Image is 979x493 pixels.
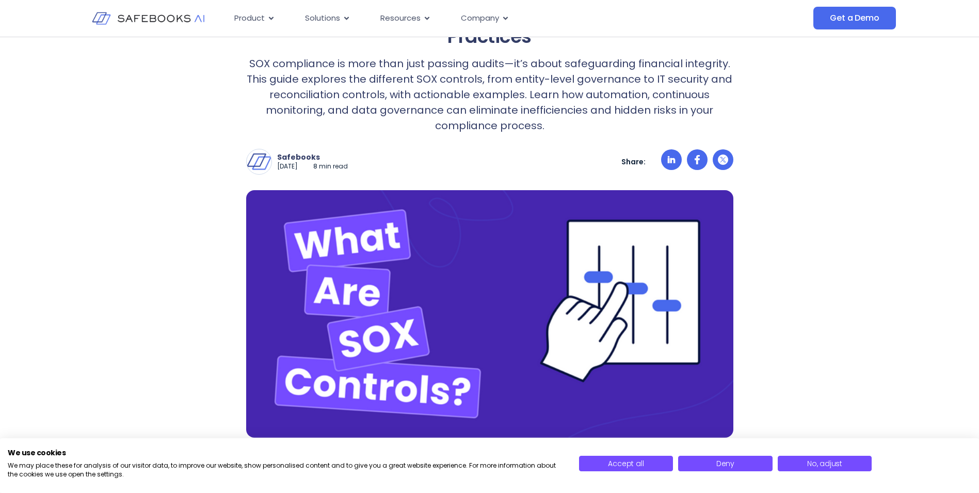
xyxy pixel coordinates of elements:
img: a hand pointing at a sheet of paper that says what are sox controls? [246,190,733,438]
p: SOX compliance is more than just passing audits—it’s about safeguarding financial integrity. This... [246,56,733,133]
button: Deny all cookies [678,456,773,471]
button: Adjust cookie preferences [778,456,872,471]
span: Company [461,12,499,24]
span: Solutions [305,12,340,24]
span: Product [234,12,265,24]
span: Get a Demo [830,13,879,23]
p: [DATE] [277,162,298,171]
button: Accept all cookies [579,456,673,471]
h2: We use cookies [8,448,564,457]
p: 8 min read [313,162,348,171]
p: Share: [621,157,646,166]
nav: Menu [226,8,710,28]
a: Get a Demo [813,7,895,29]
div: Menu Toggle [226,8,710,28]
p: Safebooks [277,152,348,162]
img: Safebooks [247,149,271,174]
span: Accept all [608,458,644,469]
span: Resources [380,12,421,24]
p: We may place these for analysis of our visitor data, to improve our website, show personalised co... [8,461,564,479]
h1: What Are SOX Controls? Types, Examples, & Best Practices [246,4,733,48]
span: No, adjust [807,458,842,469]
span: Deny [716,458,734,469]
